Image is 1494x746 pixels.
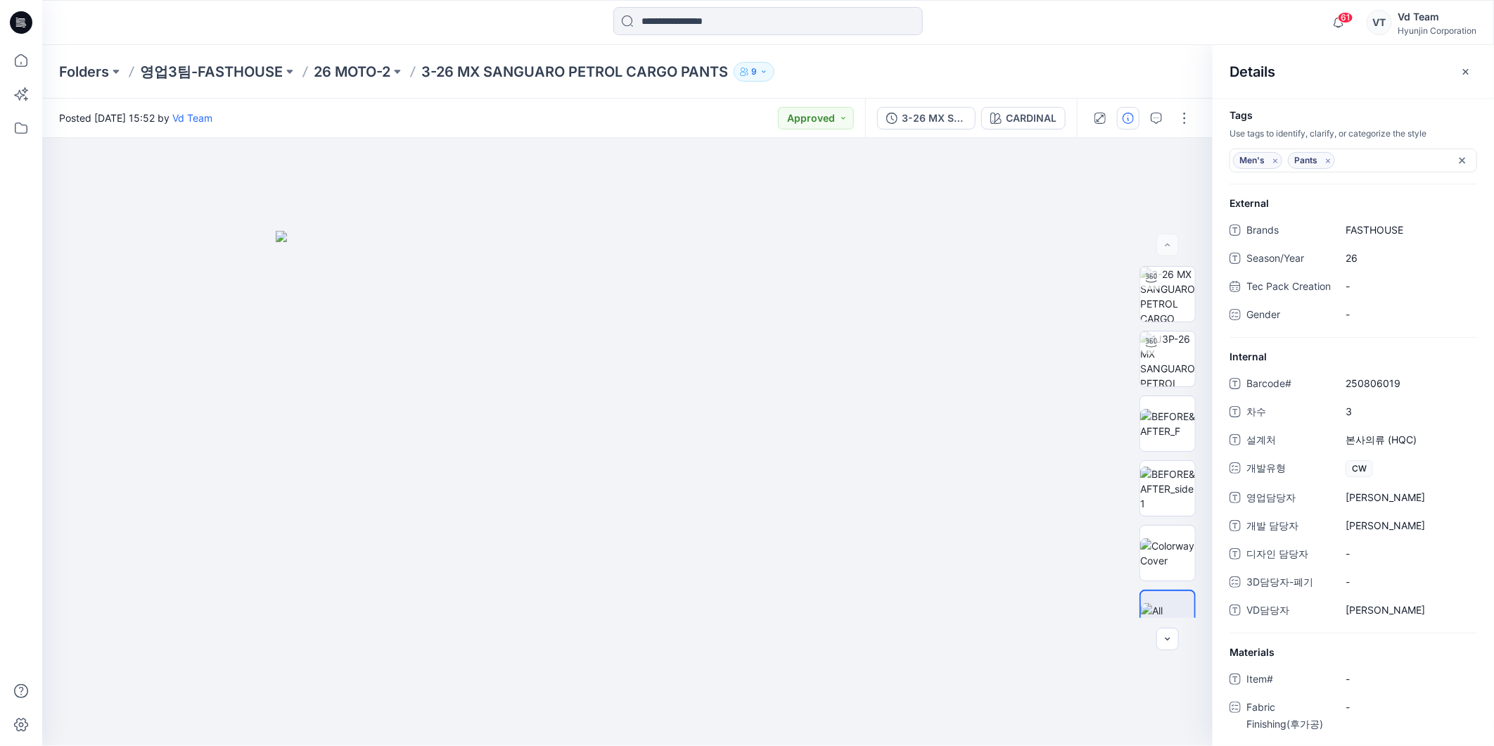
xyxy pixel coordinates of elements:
[751,64,757,80] p: 9
[1246,517,1331,537] span: 개발 담당자
[1246,574,1331,593] span: 3D담당자-폐기
[1346,279,1468,293] span: -
[1346,432,1468,447] span: 본사의류 (HQC)
[1230,349,1267,364] span: Internal
[1246,602,1331,621] span: VD담당자
[1213,127,1494,140] p: Use tags to identify, clarify, or categorize the style
[59,62,109,82] a: Folders
[1140,267,1195,322] img: 3-26 MX SANGUARO PETROL CARGO PANTS
[981,107,1066,129] button: CARDINAL
[1398,25,1476,36] div: Hyunjin Corporation
[1346,518,1468,533] span: 김숙진
[1117,107,1139,129] button: Details
[1140,409,1195,438] img: BEFORE&AFTER_F
[1246,375,1331,395] span: Barcode#
[1367,10,1392,35] div: VT
[1346,490,1468,505] span: 이정은
[1246,222,1331,241] span: Brands
[877,107,976,129] button: 3-26 MX SANGUARO PETROL CARGO PANTS
[1294,152,1329,169] span: Pants
[1246,306,1331,326] span: Gender
[1346,460,1373,477] span: CW
[1246,250,1331,270] span: Season/Year
[314,62,390,82] a: 26 MOTO-2
[1246,671,1331,690] span: Item#
[1457,155,1468,166] div: Remove all tags
[1246,545,1331,565] span: 디자인 담당자
[59,110,212,125] span: Posted [DATE] 15:52 by
[1140,467,1195,511] img: BEFORE&AFTER_side1
[1246,403,1331,423] span: 차수
[1346,251,1468,265] span: 26
[1246,278,1331,298] span: Tec Pack Creation
[1246,460,1331,481] span: 개발유형
[1346,404,1468,419] span: 3
[1213,110,1494,122] h4: Tags
[1246,489,1331,509] span: 영업담당자
[276,231,979,746] img: eyJhbGciOiJIUzI1NiIsImtpZCI6IjAiLCJzbHQiOiJzZXMiLCJ0eXAiOiJKV1QifQ.eyJkYXRhIjp7InR5cGUiOiJzdG9yYW...
[1230,645,1275,659] span: Materials
[1346,697,1367,717] div: -
[1346,376,1468,391] span: 250806019
[1140,331,1195,386] img: 1J3P-26 MX SANGUARO PETROL SET
[1346,571,1367,592] div: -
[1267,151,1284,169] div: Remove tag
[1338,12,1353,23] span: 61
[172,112,212,124] a: Vd Team
[1270,155,1282,167] svg: Remove tag
[1230,63,1275,80] h2: Details
[734,62,774,82] button: 9
[1346,546,1468,561] span: -
[1246,431,1331,451] span: 설계처
[1239,152,1276,169] span: Men's
[1398,8,1476,25] div: Vd Team
[1346,671,1468,686] span: -
[1006,110,1056,126] div: CARDINAL
[1320,151,1337,169] div: Remove tag
[902,110,966,126] div: 3-26 MX SANGUARO PETROL CARGO PANTS
[421,62,728,82] p: 3-26 MX SANGUARO PETROL CARGO PANTS
[1141,603,1194,633] img: All colorways
[1140,538,1195,568] img: Colorway Cover
[1230,196,1269,210] span: External
[1322,155,1334,167] svg: Remove tag
[1346,602,1468,617] span: 김효진
[1346,304,1367,324] div: -
[1246,699,1331,733] span: Fabric Finishing(후가공)
[140,62,283,82] a: 영업3팀-FASTHOUSE
[1346,222,1468,237] span: FASTHOUSE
